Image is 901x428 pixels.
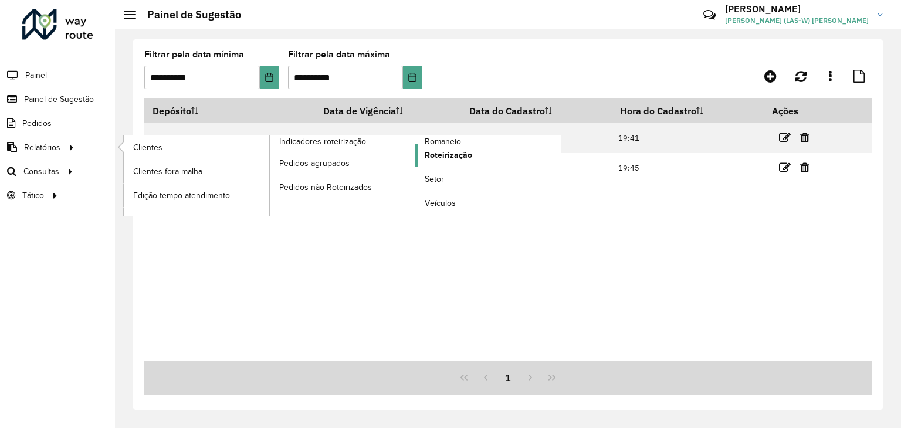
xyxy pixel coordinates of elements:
[133,165,202,178] span: Clientes fora malha
[22,117,52,130] span: Pedidos
[260,66,279,89] button: Choose Date
[22,189,44,202] span: Tático
[124,135,269,159] a: Clientes
[764,98,834,123] th: Ações
[270,135,561,216] a: Romaneio
[144,123,315,153] td: SAZ BO [GEOGRAPHIC_DATA]
[144,98,315,123] th: Depósito
[144,47,244,62] label: Filtrar pela data mínima
[136,8,241,21] h2: Painel de Sugestão
[133,141,162,154] span: Clientes
[23,165,59,178] span: Consultas
[24,141,60,154] span: Relatórios
[25,69,47,81] span: Painel
[270,175,415,199] a: Pedidos não Roteirizados
[725,4,869,15] h3: [PERSON_NAME]
[425,173,444,185] span: Setor
[279,157,350,169] span: Pedidos agrupados
[415,168,561,191] a: Setor
[403,66,422,89] button: Choose Date
[279,135,366,148] span: Indicadores roteirização
[315,98,461,123] th: Data de Vigência
[779,130,791,145] a: Editar
[124,159,269,183] a: Clientes fora malha
[800,130,809,145] a: Excluir
[779,159,791,175] a: Editar
[612,98,764,123] th: Hora do Cadastro
[461,123,612,153] td: [DATE]
[315,123,461,153] td: [DATE]
[279,181,372,193] span: Pedidos não Roteirizados
[24,93,94,106] span: Painel de Sugestão
[725,15,869,26] span: [PERSON_NAME] (LAS-W) [PERSON_NAME]
[612,123,764,153] td: 19:41
[270,151,415,175] a: Pedidos agrupados
[497,366,519,389] button: 1
[133,189,230,202] span: Edição tempo atendimento
[800,159,809,175] a: Excluir
[697,2,722,28] a: Contato Rápido
[425,197,456,209] span: Veículos
[415,192,561,215] a: Veículos
[288,47,390,62] label: Filtrar pela data máxima
[124,135,415,216] a: Indicadores roteirização
[425,149,472,161] span: Roteirização
[415,144,561,167] a: Roteirização
[124,184,269,207] a: Edição tempo atendimento
[612,153,764,183] td: 19:45
[461,98,612,123] th: Data do Cadastro
[425,135,461,148] span: Romaneio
